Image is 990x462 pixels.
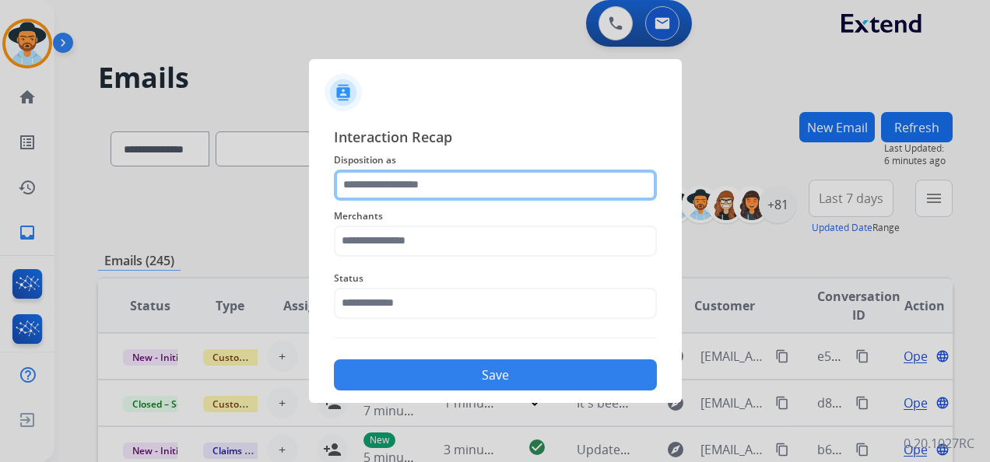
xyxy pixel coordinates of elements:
[325,74,362,111] img: contactIcon
[334,126,657,151] span: Interaction Recap
[334,207,657,226] span: Merchants
[334,151,657,170] span: Disposition as
[904,434,974,453] p: 0.20.1027RC
[334,359,657,390] button: Save
[334,269,657,288] span: Status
